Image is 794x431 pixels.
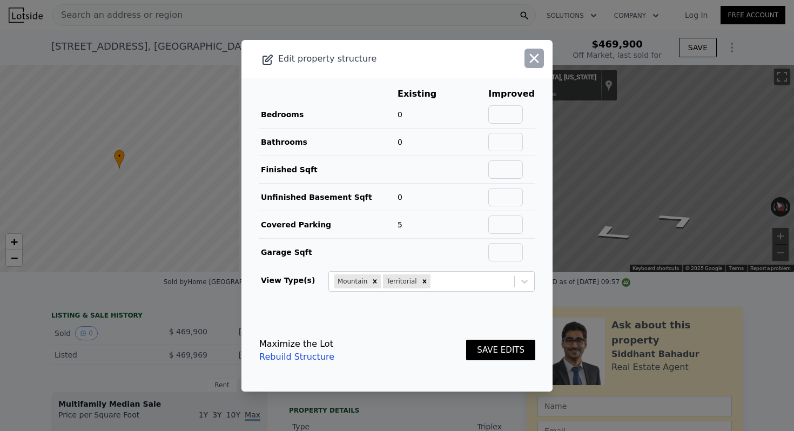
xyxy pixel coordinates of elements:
td: Garage Sqft [259,238,397,266]
div: Mountain [334,274,369,288]
div: Remove Mountain [369,274,381,288]
td: Finished Sqft [259,156,397,183]
span: 0 [398,110,402,119]
div: Remove Territorial [419,274,430,288]
td: Covered Parking [259,211,397,238]
div: Territorial [383,274,418,288]
td: View Type(s) [259,266,328,292]
div: Edit property structure [241,51,490,66]
span: 5 [398,220,402,229]
button: SAVE EDITS [466,340,535,361]
a: Rebuild Structure [259,351,334,363]
span: 0 [398,193,402,201]
td: Bedrooms [259,101,397,129]
th: Improved [488,87,535,101]
div: Maximize the Lot [259,338,334,351]
td: Unfinished Basement Sqft [259,183,397,211]
th: Existing [397,87,453,101]
td: Bathrooms [259,128,397,156]
span: 0 [398,138,402,146]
